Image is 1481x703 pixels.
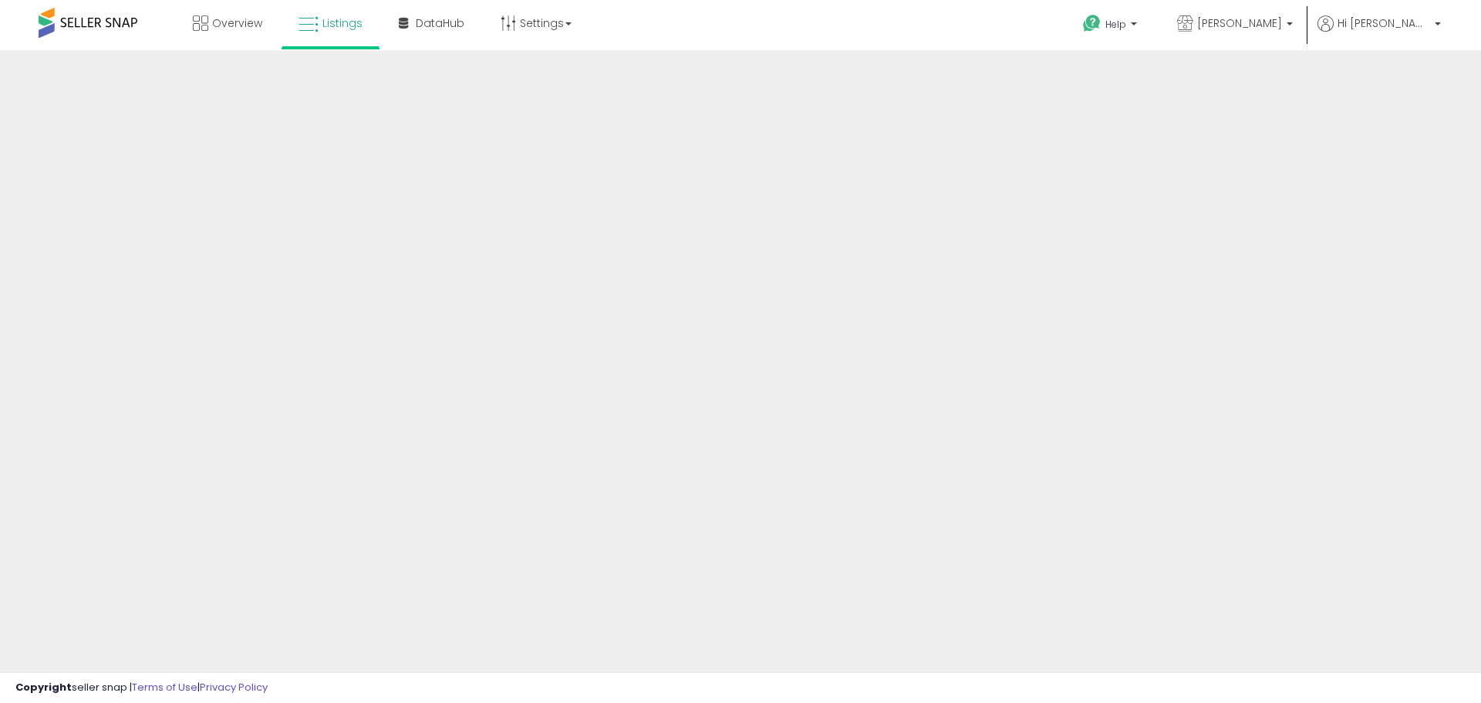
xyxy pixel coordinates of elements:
[416,15,464,31] span: DataHub
[15,680,72,695] strong: Copyright
[1338,15,1430,31] span: Hi [PERSON_NAME]
[1071,2,1152,50] a: Help
[200,680,268,695] a: Privacy Policy
[1105,18,1126,31] span: Help
[1082,14,1101,33] i: Get Help
[1317,15,1441,50] a: Hi [PERSON_NAME]
[15,681,268,695] div: seller snap | |
[322,15,363,31] span: Listings
[212,15,262,31] span: Overview
[1197,15,1282,31] span: [PERSON_NAME]
[132,680,197,695] a: Terms of Use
